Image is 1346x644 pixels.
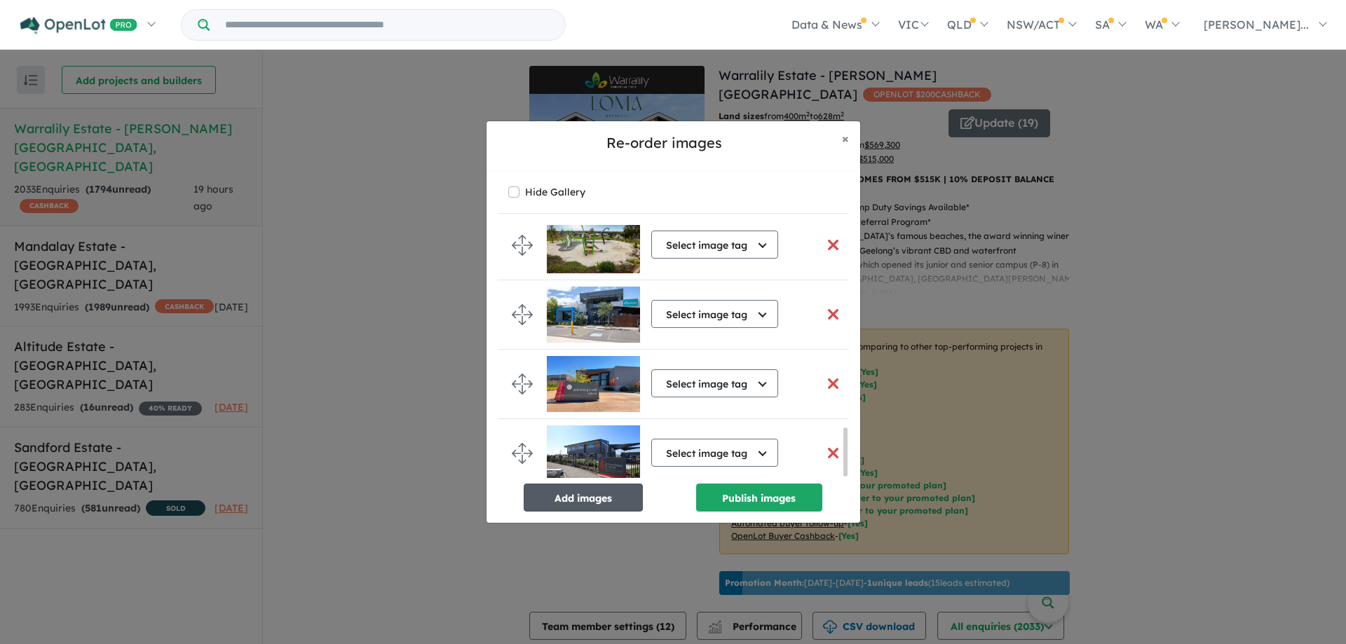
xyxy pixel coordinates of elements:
[696,484,822,512] button: Publish images
[20,17,137,34] img: Openlot PRO Logo White
[651,369,778,397] button: Select image tag
[498,132,831,153] h5: Re-order images
[547,287,640,343] img: Warralily%20Promenade%20%26%20Central%20Estate%20-%20Armstrong%20Creek%20Lifestyle%206.JPG
[651,300,778,328] button: Select image tag
[1204,18,1309,32] span: [PERSON_NAME]...
[651,439,778,467] button: Select image tag
[524,484,643,512] button: Add images
[512,443,533,464] img: drag.svg
[651,231,778,259] button: Select image tag
[512,235,533,256] img: drag.svg
[547,425,640,481] img: Warralily%20Promenade%20%26%20Central%20Estate%20-%20Armstrong%20Creek%20Lifestyle%208.png
[842,130,849,146] span: ×
[547,356,640,412] img: Warralily%20Promenade%20%26%20Central%20Estate%20-%20Armstrong%20Creek%20Lifestyle%207.jpg
[512,304,533,325] img: drag.svg
[512,374,533,395] img: drag.svg
[525,182,585,202] label: Hide Gallery
[547,217,640,273] img: Warralily%20Promenade%20%26%20Central%20Estate%20-%20Armstrong%20Creek%20Lifestyle%205.JPG
[212,10,562,40] input: Try estate name, suburb, builder or developer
